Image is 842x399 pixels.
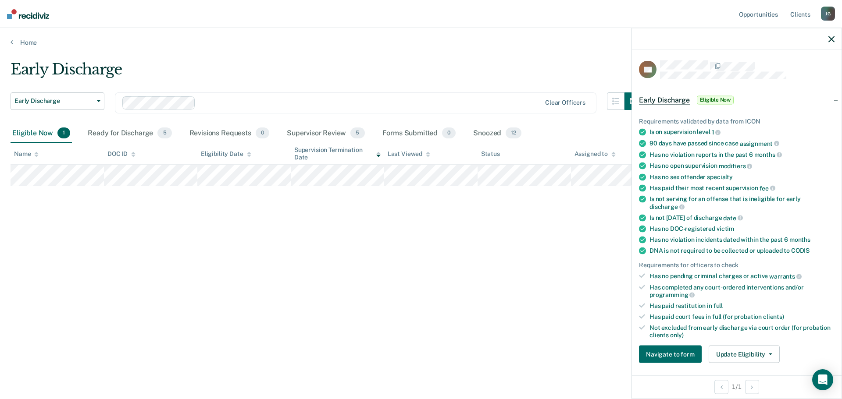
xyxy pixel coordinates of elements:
[639,117,835,125] div: Requirements validated by data from ICON
[188,124,271,143] div: Revisions Requests
[649,214,835,222] div: Is not [DATE] of discharge
[649,184,835,192] div: Has paid their most recent supervision
[14,150,39,158] div: Name
[639,261,835,269] div: Requirements for officers to check
[256,127,269,139] span: 0
[649,302,835,310] div: Has paid restitution in
[649,324,835,339] div: Not excluded from early discharge via court order (for probation clients
[707,173,733,180] span: specialty
[57,127,70,139] span: 1
[649,236,835,244] div: Has no violation incidents dated within the past 6
[714,302,723,309] span: full
[157,127,171,139] span: 5
[107,150,136,158] div: DOC ID
[11,39,831,46] a: Home
[649,313,835,320] div: Has paid court fees in full (for probation
[791,247,810,254] span: CODIS
[471,124,523,143] div: Snoozed
[714,380,728,394] button: Previous Opportunity
[717,225,734,232] span: victim
[639,346,702,363] button: Navigate to form
[649,272,835,280] div: Has no pending criminal charges or active
[11,124,72,143] div: Eligible Now
[649,283,835,298] div: Has completed any court-ordered interventions and/or
[11,60,642,85] div: Early Discharge
[14,97,93,105] span: Early Discharge
[388,150,430,158] div: Last Viewed
[760,184,775,191] span: fee
[86,124,173,143] div: Ready for Discharge
[649,128,835,136] div: Is on supervision level
[789,236,810,243] span: months
[201,150,251,158] div: Eligibility Date
[7,9,49,19] img: Recidiviz
[639,346,705,363] a: Navigate to form link
[350,127,364,139] span: 5
[754,151,782,158] span: months
[545,99,585,106] div: Clear officers
[649,195,835,210] div: Is not serving for an offense that is ineligible for early
[712,129,721,136] span: 1
[697,95,734,104] span: Eligible Now
[821,7,835,21] div: J G
[574,150,616,158] div: Assigned to
[745,380,759,394] button: Next Opportunity
[649,162,835,170] div: Has no open supervision
[294,146,381,161] div: Supervision Termination Date
[506,127,521,139] span: 12
[649,225,835,233] div: Has no DOC-registered
[649,139,835,147] div: 90 days have passed since case
[740,140,779,147] span: assignment
[649,247,835,254] div: DNA is not required to be collected or uploaded to
[812,369,833,390] div: Open Intercom Messenger
[381,124,458,143] div: Forms Submitted
[769,272,802,279] span: warrants
[442,127,456,139] span: 0
[670,331,684,338] span: only)
[639,95,690,104] span: Early Discharge
[632,375,842,398] div: 1 / 1
[649,203,685,210] span: discharge
[632,86,842,114] div: Early DischargeEligible Now
[649,151,835,159] div: Has no violation reports in the past 6
[481,150,500,158] div: Status
[709,346,780,363] button: Update Eligibility
[723,214,742,221] span: date
[719,162,753,169] span: modifiers
[285,124,367,143] div: Supervisor Review
[763,313,784,320] span: clients)
[649,173,835,180] div: Has no sex offender
[649,291,695,298] span: programming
